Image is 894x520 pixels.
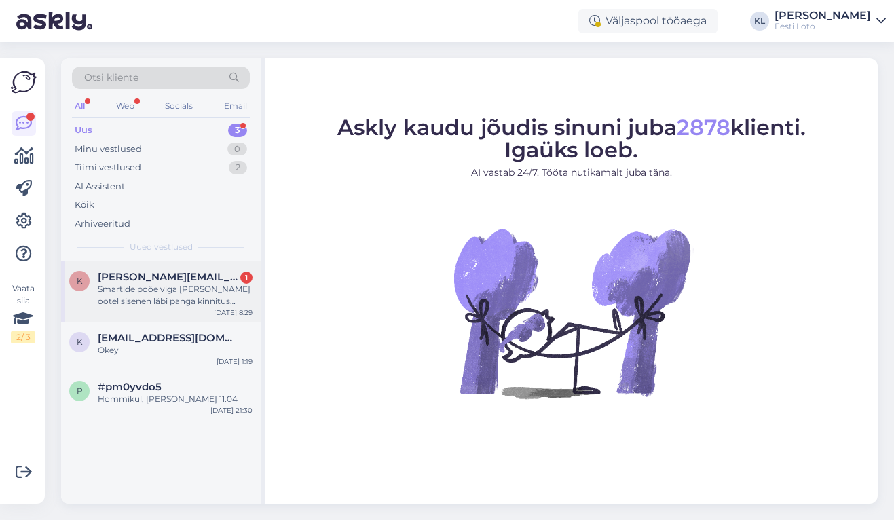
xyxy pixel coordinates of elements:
[578,9,718,33] div: Väljaspool tööaega
[750,12,769,31] div: KL
[75,143,142,156] div: Minu vestlused
[217,356,253,367] div: [DATE] 1:19
[77,337,83,347] span: k
[75,161,141,174] div: Tiimi vestlused
[775,10,871,21] div: [PERSON_NAME]
[227,143,247,156] div: 0
[130,241,193,253] span: Uued vestlused
[77,386,83,396] span: p
[84,71,138,85] span: Otsi kliente
[229,161,247,174] div: 2
[11,69,37,95] img: Askly Logo
[72,97,88,115] div: All
[775,10,886,32] a: [PERSON_NAME]Eesti Loto
[11,331,35,343] div: 2 / 3
[98,381,162,393] span: #pm0yvdo5
[677,114,730,141] span: 2878
[98,271,239,283] span: kraus.diana223@gmail.com
[228,124,247,137] div: 3
[240,272,253,284] div: 1
[113,97,137,115] div: Web
[75,124,92,137] div: Uus
[337,114,806,163] span: Askly kaudu jõudis sinuni juba klienti. Igaüks loeb.
[77,276,83,286] span: k
[775,21,871,32] div: Eesti Loto
[337,166,806,180] p: AI vastab 24/7. Tööta nutikamalt juba täna.
[98,283,253,308] div: Smartide poöe viga [PERSON_NAME] ootel sisenen läbi panga kinnitus koodiga aga edasi ei suuna vai...
[75,198,94,212] div: Kõik
[75,217,130,231] div: Arhiveeritud
[210,405,253,415] div: [DATE] 21:30
[449,191,694,435] img: No Chat active
[11,282,35,343] div: Vaata siia
[75,180,125,193] div: AI Assistent
[214,308,253,318] div: [DATE] 8:29
[98,344,253,356] div: Okey
[98,393,253,405] div: Hommikul, [PERSON_NAME] 11.04
[162,97,195,115] div: Socials
[98,332,239,344] span: kangurarne@gmail.com
[221,97,250,115] div: Email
